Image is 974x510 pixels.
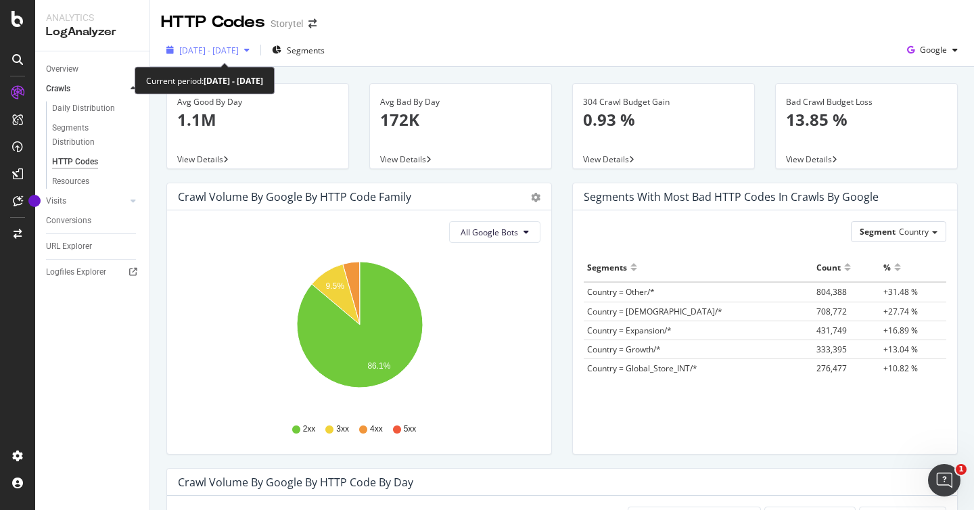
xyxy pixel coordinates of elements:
[46,239,140,254] a: URL Explorer
[899,226,929,237] span: Country
[177,154,223,165] span: View Details
[52,175,89,189] div: Resources
[161,11,265,34] div: HTTP Codes
[883,363,918,374] span: +10.82 %
[786,154,832,165] span: View Details
[816,325,847,336] span: 431,749
[449,221,540,243] button: All Google Bots
[46,62,140,76] a: Overview
[336,423,349,435] span: 3xx
[883,256,891,278] div: %
[46,24,139,40] div: LogAnalyzer
[46,11,139,24] div: Analytics
[786,96,947,108] div: Bad Crawl Budget Loss
[46,214,140,228] a: Conversions
[583,108,744,131] p: 0.93 %
[46,82,70,96] div: Crawls
[902,39,963,61] button: Google
[860,226,896,237] span: Segment
[584,190,879,204] div: Segments with most bad HTTP codes in Crawls by google
[587,306,722,317] span: Country = [DEMOGRAPHIC_DATA]/*
[587,286,655,298] span: Country = Other/*
[380,108,541,131] p: 172K
[883,286,918,298] span: +31.48 %
[28,195,41,207] div: Tooltip anchor
[177,108,338,131] p: 1.1M
[308,19,317,28] div: arrow-right-arrow-left
[52,175,140,189] a: Resources
[46,194,126,208] a: Visits
[52,155,140,169] a: HTTP Codes
[46,265,106,279] div: Logfiles Explorer
[883,344,918,355] span: +13.04 %
[326,281,345,291] text: 9.5%
[786,108,947,131] p: 13.85 %
[303,423,316,435] span: 2xx
[583,154,629,165] span: View Details
[816,306,847,317] span: 708,772
[404,423,417,435] span: 5xx
[816,256,841,278] div: Count
[46,239,92,254] div: URL Explorer
[883,306,918,317] span: +27.74 %
[583,96,744,108] div: 304 Crawl Budget Gain
[46,82,126,96] a: Crawls
[178,254,540,411] svg: A chart.
[178,190,411,204] div: Crawl Volume by google by HTTP Code Family
[46,214,91,228] div: Conversions
[587,256,627,278] div: Segments
[928,464,960,496] iframe: Intercom live chat
[46,265,140,279] a: Logfiles Explorer
[883,325,918,336] span: +16.89 %
[52,121,140,149] a: Segments Distribution
[380,96,541,108] div: Avg Bad By Day
[46,194,66,208] div: Visits
[587,344,661,355] span: Country = Growth/*
[146,73,263,89] div: Current period:
[587,325,672,336] span: Country = Expansion/*
[161,39,255,61] button: [DATE] - [DATE]
[367,362,390,371] text: 86.1%
[370,423,383,435] span: 4xx
[531,193,540,202] div: gear
[920,44,947,55] span: Google
[178,476,413,489] div: Crawl Volume by google by HTTP Code by Day
[816,286,847,298] span: 804,388
[179,45,239,56] span: [DATE] - [DATE]
[266,39,330,61] button: Segments
[204,75,263,87] b: [DATE] - [DATE]
[52,101,115,116] div: Daily Distribution
[816,363,847,374] span: 276,477
[52,121,127,149] div: Segments Distribution
[816,344,847,355] span: 333,395
[177,96,338,108] div: Avg Good By Day
[461,227,518,238] span: All Google Bots
[46,62,78,76] div: Overview
[587,363,697,374] span: Country = Global_Store_INT/*
[380,154,426,165] span: View Details
[287,45,325,56] span: Segments
[956,464,967,475] span: 1
[52,101,140,116] a: Daily Distribution
[52,155,98,169] div: HTTP Codes
[271,17,303,30] div: Storytel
